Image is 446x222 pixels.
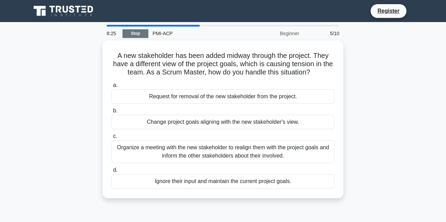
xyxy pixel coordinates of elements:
div: Request for removal of the new stakeholder from the project. [111,89,334,104]
span: d. [113,167,117,173]
div: Beginner [243,27,303,40]
a: Register [373,7,404,15]
span: a. [113,82,117,88]
h5: A new stakeholder has been added midway through the project. They have a different view of the pr... [111,51,335,77]
a: Stop [123,29,148,38]
span: b. [113,108,117,113]
div: Organize a meeting with the new stakeholder to realign them with the project goals and inform the... [111,140,334,163]
div: 5/10 [303,27,343,40]
span: c. [113,133,117,139]
div: Change project goals aligning with the new stakeholder's view. [111,115,334,129]
div: Ignore their input and maintain the current project goals. [111,174,334,189]
div: 8:25 [103,27,123,40]
div: PMI-ACP [148,27,243,40]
